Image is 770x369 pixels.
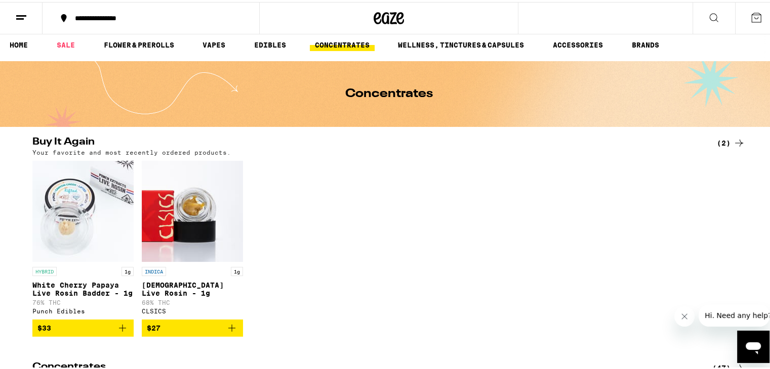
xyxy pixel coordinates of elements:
a: VAPES [197,37,230,49]
iframe: Message from company [699,302,769,325]
iframe: Button to launch messaging window [737,329,769,361]
span: $27 [147,322,160,330]
img: Punch Edibles - White Cherry Papaya Live Rosin Badder - 1g [32,159,134,260]
span: $33 [37,322,51,330]
h2: Buy It Again [32,135,696,147]
a: FLOWER & PREROLLS [99,37,179,49]
p: INDICA [142,265,166,274]
p: Your favorite and most recently ordered products. [32,147,231,154]
a: Open page for White Cherry Papaya Live Rosin Badder - 1g from Punch Edibles [32,159,134,317]
p: 1g [121,265,134,274]
img: CLSICS - Surely Temple Live Rosin - 1g [142,159,243,260]
p: [DEMOGRAPHIC_DATA] Live Rosin - 1g [142,279,243,295]
p: 68% THC [142,297,243,304]
a: WELLNESS, TINCTURES & CAPSULES [393,37,529,49]
p: 76% THC [32,297,134,304]
h1: Concentrates [345,86,433,98]
a: HOME [5,37,33,49]
p: 1g [231,265,243,274]
p: HYBRID [32,265,57,274]
button: Add to bag [142,317,243,335]
span: Hi. Need any help? [6,7,73,15]
a: (2) [717,135,745,147]
p: White Cherry Papaya Live Rosin Badder - 1g [32,279,134,295]
div: CLSICS [142,306,243,312]
a: BRANDS [627,37,664,49]
a: SALE [52,37,80,49]
button: Add to bag [32,317,134,335]
iframe: Close message [674,304,695,325]
a: ACCESSORIES [548,37,608,49]
div: Punch Edibles [32,306,134,312]
a: Open page for Surely Temple Live Rosin - 1g from CLSICS [142,159,243,317]
a: CONCENTRATES [310,37,375,49]
a: EDIBLES [249,37,291,49]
